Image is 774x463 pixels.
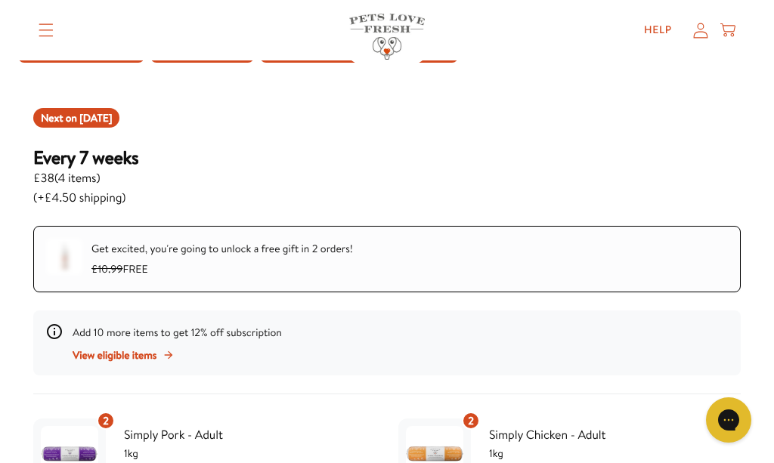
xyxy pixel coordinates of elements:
[73,325,282,340] span: Add 10 more items to get 12% off subscription
[124,425,376,445] span: Simply Pork - Adult
[349,14,425,60] img: Pets Love Fresh
[33,108,119,128] div: Shipment 2025-11-10T00:00:00+00:00
[103,412,109,429] span: 2
[91,241,353,276] span: Get excited, you're going to unlock a free gift in 2 orders! FREE
[468,412,474,429] span: 2
[41,110,112,125] span: Next on
[73,347,156,363] span: View eligible items
[26,11,66,49] summary: Translation missing: en.sections.header.menu
[489,425,741,445] span: Simply Chicken - Adult
[33,146,138,168] h3: Every 7 weeks
[33,168,138,188] span: £38 ( 4 items )
[698,392,759,448] iframe: Gorgias live chat messenger
[33,146,741,208] div: Subscription for 4 items with cost £38. Renews Every 7 weeks
[33,188,138,208] span: (+£4.50 shipping)
[97,412,115,430] div: 2 units of item: Simply Pork - Adult
[489,445,741,461] span: 1kg
[632,15,684,45] a: Help
[462,412,480,430] div: 2 units of item: Simply Chicken - Adult
[124,445,376,461] span: 1kg
[79,110,112,125] span: Nov 10, 2025 (Europe/London)
[91,261,122,276] s: £10.99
